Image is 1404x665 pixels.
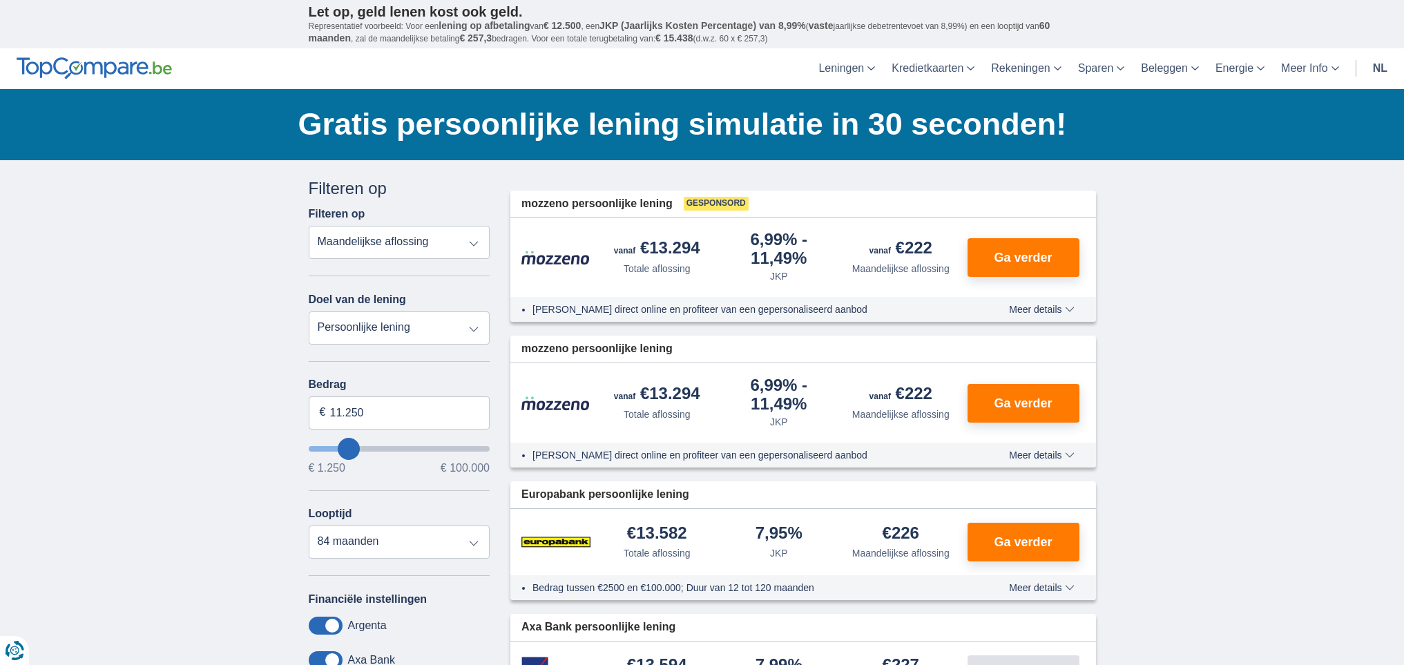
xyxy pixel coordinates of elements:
span: Ga verder [994,397,1052,409]
span: Ga verder [994,536,1052,548]
a: Beleggen [1133,48,1207,89]
span: € 100.000 [441,463,490,474]
span: € [320,405,326,421]
span: € 1.250 [309,463,345,474]
div: €13.294 [614,385,700,405]
li: Bedrag tussen €2500 en €100.000; Duur van 12 tot 120 maanden [532,581,959,595]
div: Maandelijkse aflossing [852,262,950,276]
div: €13.294 [614,240,700,259]
p: Let op, geld lenen kost ook geld. [309,3,1096,20]
button: Ga verder [968,384,1079,423]
a: Sparen [1070,48,1133,89]
span: 60 maanden [309,20,1050,44]
div: Maandelijkse aflossing [852,546,950,560]
p: Representatief voorbeeld: Voor een van , een ( jaarlijkse debetrentevoet van 8,99%) en een loopti... [309,20,1096,45]
div: €222 [869,240,932,259]
img: product.pl.alt Europabank [521,525,590,559]
div: Maandelijkse aflossing [852,407,950,421]
span: mozzeno persoonlijke lening [521,341,673,357]
div: JKP [770,415,788,429]
div: Totale aflossing [624,262,691,276]
span: € 257,3 [459,32,492,44]
span: mozzeno persoonlijke lening [521,196,673,212]
a: Meer Info [1273,48,1347,89]
a: Kredietkaarten [883,48,983,89]
label: Bedrag [309,378,490,391]
div: JKP [770,269,788,283]
span: JKP (Jaarlijks Kosten Percentage) van 8,99% [599,20,806,31]
button: Ga verder [968,238,1079,277]
span: Axa Bank persoonlijke lening [521,619,675,635]
div: Filteren op [309,177,490,200]
img: TopCompare [17,57,172,79]
input: wantToBorrow [309,446,490,452]
a: Leningen [810,48,883,89]
label: Doel van de lening [309,293,406,306]
span: lening op afbetaling [439,20,530,31]
button: Meer details [999,450,1084,461]
div: Totale aflossing [624,546,691,560]
span: € 15.438 [655,32,693,44]
span: € 12.500 [544,20,581,31]
div: Totale aflossing [624,407,691,421]
img: product.pl.alt Mozzeno [521,396,590,411]
button: Ga verder [968,523,1079,561]
div: 6,99% [724,231,835,267]
span: Meer details [1009,305,1074,314]
label: Financiële instellingen [309,593,427,606]
span: Gesponsord [684,197,749,211]
button: Meer details [999,582,1084,593]
span: vaste [809,20,834,31]
img: product.pl.alt Mozzeno [521,250,590,265]
label: Looptijd [309,508,352,520]
div: JKP [770,546,788,560]
span: Ga verder [994,251,1052,264]
div: €222 [869,385,932,405]
span: Europabank persoonlijke lening [521,487,689,503]
li: [PERSON_NAME] direct online en profiteer van een gepersonaliseerd aanbod [532,448,959,462]
li: [PERSON_NAME] direct online en profiteer van een gepersonaliseerd aanbod [532,302,959,316]
span: Meer details [1009,450,1074,460]
a: Rekeningen [983,48,1069,89]
div: 7,95% [756,525,802,543]
button: Meer details [999,304,1084,315]
span: Meer details [1009,583,1074,592]
a: Energie [1207,48,1273,89]
label: Argenta [348,619,387,632]
h1: Gratis persoonlijke lening simulatie in 30 seconden! [298,103,1096,146]
div: 6,99% [724,377,835,412]
label: Filteren op [309,208,365,220]
a: nl [1365,48,1396,89]
div: €226 [883,525,919,543]
div: €13.582 [627,525,687,543]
